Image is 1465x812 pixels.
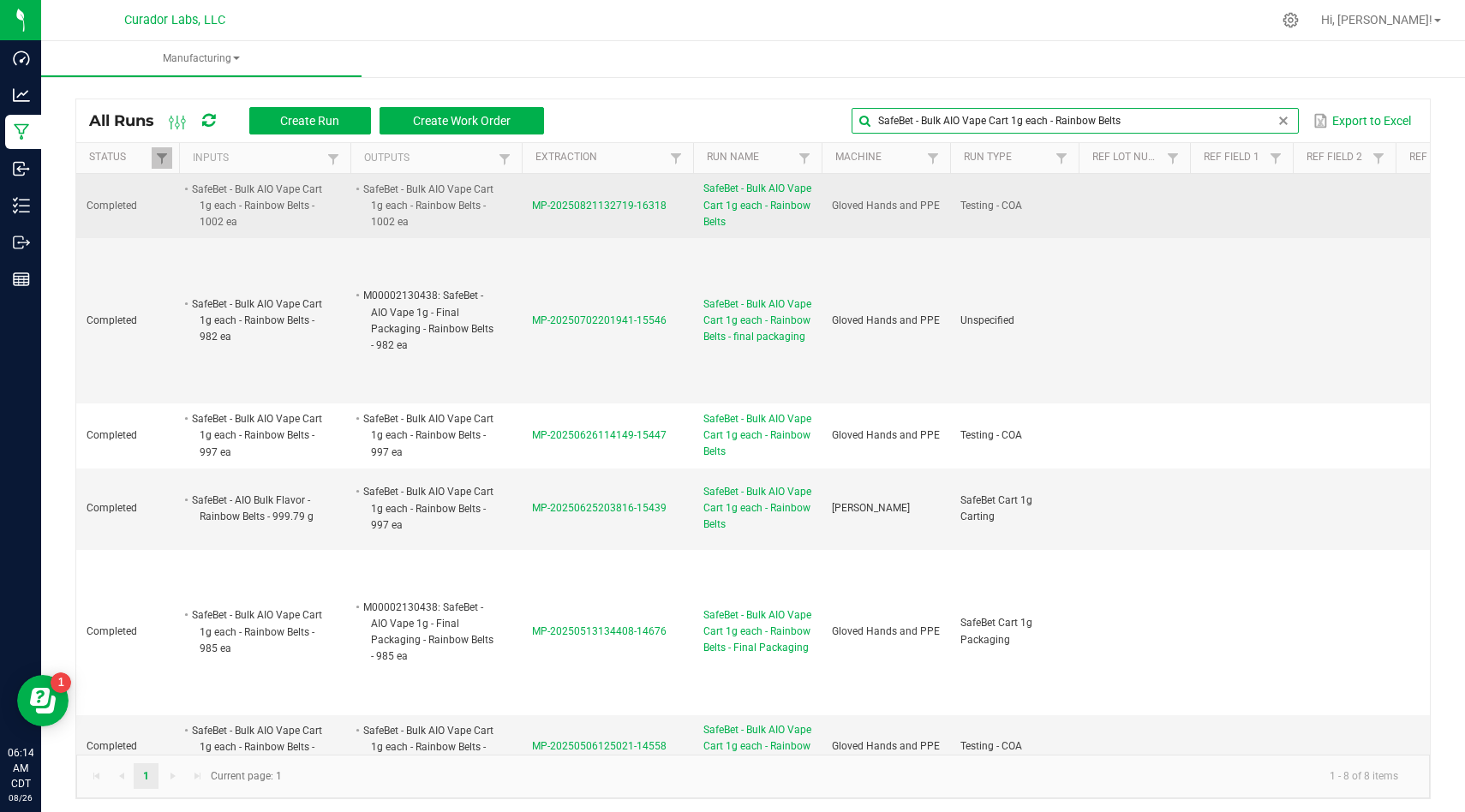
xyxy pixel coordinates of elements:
[832,314,940,326] span: Gloved Hands and PPE
[361,483,496,534] li: SafeBet - Bulk AIO Vape Cart 1g each - Rainbow Belts - 997 ea
[703,607,811,657] span: SafeBet - Bulk AIO Vape Cart 1g each - Rainbow Belts - Final Packaging
[832,502,910,514] span: [PERSON_NAME]
[87,740,137,752] span: Completed
[17,675,69,726] iframe: Resource center
[703,181,811,230] span: SafeBet - Bulk AIO Vape Cart 1g each - Rainbow Belts
[323,148,344,170] a: Filter
[380,107,544,134] button: Create Work Order
[960,314,1014,326] span: Unspecified
[361,410,496,461] li: SafeBet - Bulk AIO Vape Cart 1g each - Rainbow Belts - 997 ea
[1277,114,1290,128] span: clear
[923,147,943,169] a: Filter
[532,200,667,212] span: MP-20250821132719-16318
[41,51,362,66] span: Manufacturing
[89,151,151,164] a: StatusSortable
[87,429,137,441] span: Completed
[87,200,137,212] span: Completed
[189,410,325,461] li: SafeBet - Bulk AIO Vape Cart 1g each - Rainbow Belts - 997 ea
[51,672,71,693] iframe: Resource center unread badge
[832,429,940,441] span: Gloved Hands and PPE
[8,791,33,804] p: 08/26
[87,502,137,514] span: Completed
[1368,147,1389,169] a: Filter
[707,151,793,164] a: Run NameSortable
[13,197,30,214] inline-svg: Inventory
[532,502,667,514] span: MP-20250625203816-15439
[960,200,1022,212] span: Testing - COA
[189,722,325,773] li: SafeBet - Bulk AIO Vape Cart 1g each - Rainbow Belts - 1000 ea
[1280,12,1301,28] div: Manage settings
[832,740,940,752] span: Gloved Hands and PPE
[666,147,686,169] a: Filter
[852,108,1298,134] input: Search by Run Name, Extraction, Machine, or Lot Number
[124,13,225,27] span: Curador Labs, LLC
[532,429,667,441] span: MP-20250626114149-15447
[1265,147,1286,169] a: Filter
[361,287,496,354] li: M00002130438: SafeBet - AIO Vape 1g - Final Packaging - Rainbow Belts - 982 ea
[1307,151,1367,164] a: Ref Field 2Sortable
[134,763,158,789] a: Page 1
[76,755,1430,798] kendo-pager: Current page: 1
[413,114,511,128] span: Create Work Order
[1051,147,1072,169] a: Filter
[89,106,557,135] div: All Runs
[494,148,515,170] a: Filter
[960,740,1022,752] span: Testing - COA
[964,151,1050,164] a: Run TypeSortable
[361,599,496,666] li: M00002130438: SafeBet - AIO Vape 1g - Final Packaging - Rainbow Belts - 985 ea
[1309,106,1415,135] button: Export to Excel
[87,625,137,637] span: Completed
[703,411,811,461] span: SafeBet - Bulk AIO Vape Cart 1g each - Rainbow Belts
[13,50,30,67] inline-svg: Dashboard
[703,296,811,346] span: SafeBet - Bulk AIO Vape Cart 1g each - Rainbow Belts - final packaging
[361,722,496,773] li: SafeBet - Bulk AIO Vape Cart 1g each - Rainbow Belts - 1000 ea
[832,625,940,637] span: Gloved Hands and PPE
[13,271,30,288] inline-svg: Reports
[532,625,667,637] span: MP-20250513134408-14676
[532,740,667,752] span: MP-20250506125021-14558
[960,494,1032,522] span: SafeBet Cart 1g Carting
[532,314,667,326] span: MP-20250702201941-15546
[41,41,362,77] a: Manufacturing
[13,87,30,104] inline-svg: Analytics
[350,143,522,174] th: Outputs
[189,296,325,346] li: SafeBet - Bulk AIO Vape Cart 1g each - Rainbow Belts - 982 ea
[361,181,496,231] li: SafeBet - Bulk AIO Vape Cart 1g each - Rainbow Belts - 1002 ea
[835,151,922,164] a: MachineSortable
[87,314,137,326] span: Completed
[189,606,325,657] li: SafeBet - Bulk AIO Vape Cart 1g each - Rainbow Belts - 985 ea
[13,160,30,177] inline-svg: Inbound
[249,107,371,134] button: Create Run
[703,722,811,772] span: SafeBet - Bulk AIO Vape Cart 1g each - Rainbow Belts
[280,114,339,128] span: Create Run
[189,492,325,525] li: SafeBet - AIO Bulk Flavor - Rainbow Belts - 999.79 g
[832,200,940,212] span: Gloved Hands and PPE
[13,234,30,251] inline-svg: Outbound
[1163,147,1183,169] a: Filter
[189,181,325,231] li: SafeBet - Bulk AIO Vape Cart 1g each - Rainbow Belts - 1002 ea
[1092,151,1162,164] a: Ref Lot NumberSortable
[535,151,665,164] a: ExtractionSortable
[794,147,815,169] a: Filter
[8,745,33,791] p: 06:14 AM CDT
[960,429,1022,441] span: Testing - COA
[1204,151,1265,164] a: Ref Field 1Sortable
[292,762,1412,791] kendo-pager-info: 1 - 8 of 8 items
[1321,13,1432,27] span: Hi, [PERSON_NAME]!
[179,143,350,174] th: Inputs
[13,123,30,140] inline-svg: Manufacturing
[152,147,172,169] a: Filter
[960,617,1032,645] span: SafeBet Cart 1g Packaging
[703,484,811,534] span: SafeBet - Bulk AIO Vape Cart 1g each - Rainbow Belts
